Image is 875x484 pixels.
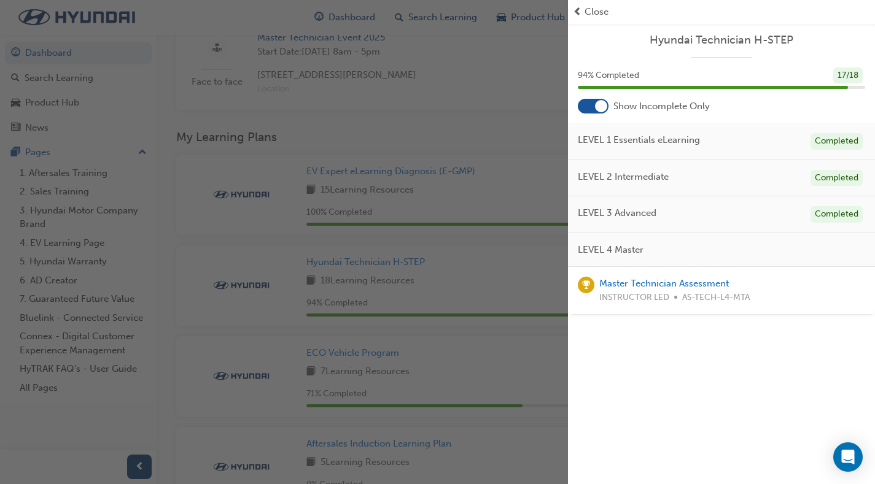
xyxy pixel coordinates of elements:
[573,5,582,19] span: prev-icon
[811,206,863,223] div: Completed
[599,278,729,289] a: Master Technician Assessment
[682,291,750,305] span: AS-TECH-L4-MTA
[585,5,609,19] span: Close
[578,133,700,147] span: LEVEL 1 Essentials eLearning
[599,291,669,305] span: INSTRUCTOR LED
[578,277,594,293] span: learningRecordVerb_ACHIEVE-icon
[578,243,644,257] span: LEVEL 4 Master
[833,442,863,472] div: Open Intercom Messenger
[613,99,710,113] span: Show Incomplete Only
[578,69,639,83] span: 94 % Completed
[578,33,865,47] a: Hyundai Technician H-STEP
[833,67,863,84] div: 17 / 18
[811,133,863,150] div: Completed
[578,206,656,220] span: LEVEL 3 Advanced
[578,170,669,184] span: LEVEL 2 Intermediate
[811,170,863,186] div: Completed
[573,5,870,19] button: prev-iconClose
